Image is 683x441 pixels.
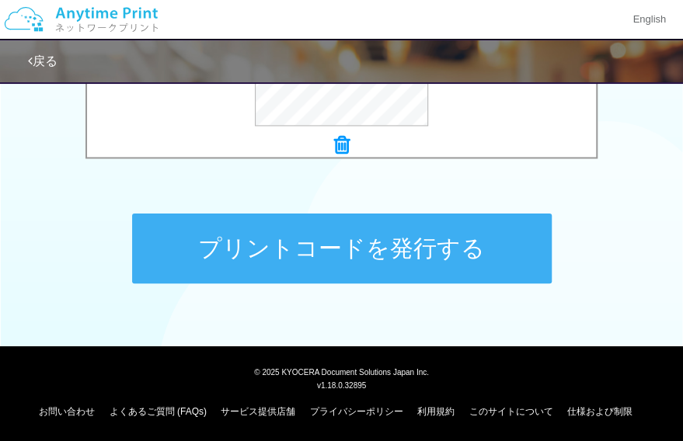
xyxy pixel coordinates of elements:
a: プライバシーポリシー [310,405,403,416]
span: © 2025 KYOCERA Document Solutions Japan Inc. [254,366,429,376]
a: お問い合わせ [39,405,95,416]
a: 利用規約 [417,405,455,416]
a: 仕様および制限 [567,405,632,416]
button: プリントコードを発行する [132,214,552,283]
a: よくあるご質問 (FAQs) [110,405,207,416]
a: サービス提供店舗 [221,405,295,416]
a: 戻る [28,54,57,68]
a: このサイトについて [469,405,552,416]
span: v1.18.0.32895 [317,380,366,389]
